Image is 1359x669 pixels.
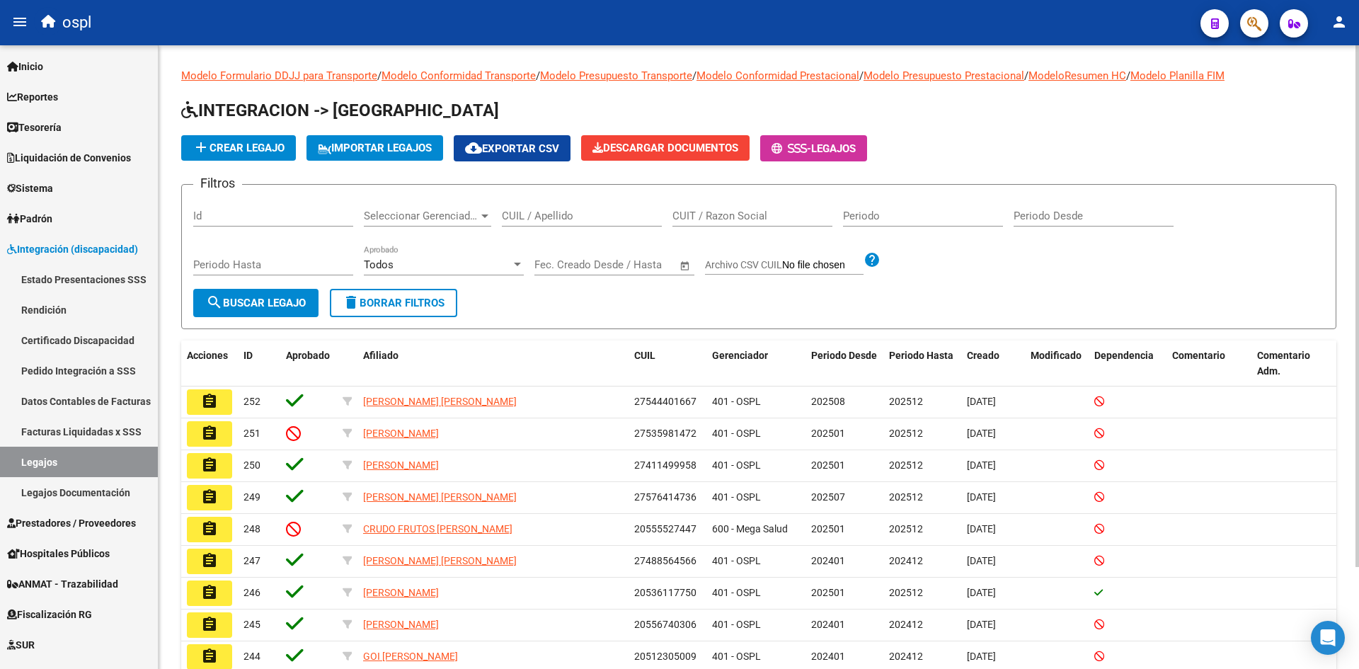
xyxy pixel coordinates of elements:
[712,396,761,407] span: 401 - OSPL
[961,341,1025,387] datatable-header-cell: Creado
[7,181,53,196] span: Sistema
[1089,341,1166,387] datatable-header-cell: Dependencia
[243,619,260,630] span: 245
[465,142,559,155] span: Exportar CSV
[238,341,280,387] datatable-header-cell: ID
[343,294,360,311] mat-icon: delete
[712,619,761,630] span: 401 - OSPL
[343,297,445,309] span: Borrar Filtros
[634,459,696,471] span: 27411499958
[811,651,845,662] span: 202401
[363,587,439,598] span: [PERSON_NAME]
[967,350,999,361] span: Creado
[811,491,845,503] span: 202507
[811,396,845,407] span: 202508
[889,491,923,503] span: 202512
[712,491,761,503] span: 401 - OSPL
[62,7,91,38] span: ospl
[7,637,35,653] span: SUR
[201,648,218,665] mat-icon: assignment
[889,350,953,361] span: Periodo Hasta
[967,555,996,566] span: [DATE]
[201,552,218,569] mat-icon: assignment
[634,491,696,503] span: 27576414736
[181,341,238,387] datatable-header-cell: Acciones
[330,289,457,317] button: Borrar Filtros
[1094,350,1154,361] span: Dependencia
[181,69,377,82] a: Modelo Formulario DDJJ para Transporte
[243,651,260,662] span: 244
[760,135,867,161] button: -Legajos
[1311,621,1345,655] div: Open Intercom Messenger
[634,587,696,598] span: 20536117750
[11,13,28,30] mat-icon: menu
[1130,69,1225,82] a: Modelo Planilla FIM
[634,619,696,630] span: 20556740306
[1025,341,1089,387] datatable-header-cell: Modificado
[7,546,110,561] span: Hospitales Públicos
[7,211,52,227] span: Padrón
[1166,341,1251,387] datatable-header-cell: Comentario
[889,428,923,439] span: 202512
[363,459,439,471] span: [PERSON_NAME]
[889,619,923,630] span: 202412
[889,587,923,598] span: 202512
[7,515,136,531] span: Prestadores / Proveedores
[193,142,285,154] span: Crear Legajo
[604,258,673,271] input: Fecha fin
[181,135,296,161] button: Crear Legajo
[782,259,864,272] input: Archivo CSV CUIL
[193,139,210,156] mat-icon: add
[889,651,923,662] span: 202412
[7,150,131,166] span: Liquidación de Convenios
[1251,341,1336,387] datatable-header-cell: Comentario Adm.
[712,350,768,361] span: Gerenciador
[677,258,694,274] button: Open calendar
[181,101,499,120] span: INTEGRACION -> [GEOGRAPHIC_DATA]
[201,616,218,633] mat-icon: assignment
[7,89,58,105] span: Reportes
[7,607,92,622] span: Fiscalización RG
[363,491,517,503] span: [PERSON_NAME] [PERSON_NAME]
[811,428,845,439] span: 202501
[1331,13,1348,30] mat-icon: person
[193,289,319,317] button: Buscar Legajo
[364,258,394,271] span: Todos
[705,259,782,270] span: Archivo CSV CUIL
[811,555,845,566] span: 202401
[634,428,696,439] span: 27535981472
[243,396,260,407] span: 252
[634,555,696,566] span: 27488564566
[206,294,223,311] mat-icon: search
[465,139,482,156] mat-icon: cloud_download
[363,350,398,361] span: Afiliado
[7,576,118,592] span: ANMAT - Trazabilidad
[883,341,961,387] datatable-header-cell: Periodo Hasta
[889,459,923,471] span: 202512
[7,59,43,74] span: Inicio
[201,425,218,442] mat-icon: assignment
[363,396,517,407] span: [PERSON_NAME] [PERSON_NAME]
[363,428,439,439] span: [PERSON_NAME]
[864,69,1024,82] a: Modelo Presupuesto Prestacional
[306,135,443,161] button: IMPORTAR LEGAJOS
[243,428,260,439] span: 251
[889,555,923,566] span: 202412
[540,69,692,82] a: Modelo Presupuesto Transporte
[967,619,996,630] span: [DATE]
[286,350,330,361] span: Aprobado
[382,69,536,82] a: Modelo Conformidad Transporte
[889,396,923,407] span: 202512
[243,555,260,566] span: 247
[696,69,859,82] a: Modelo Conformidad Prestacional
[363,523,512,534] span: CRUDO FRUTOS [PERSON_NAME]
[967,523,996,534] span: [DATE]
[206,297,306,309] span: Buscar Legajo
[811,523,845,534] span: 202501
[967,428,996,439] span: [DATE]
[967,459,996,471] span: [DATE]
[811,350,877,361] span: Periodo Desde
[7,241,138,257] span: Integración (discapacidad)
[592,142,738,154] span: Descargar Documentos
[201,488,218,505] mat-icon: assignment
